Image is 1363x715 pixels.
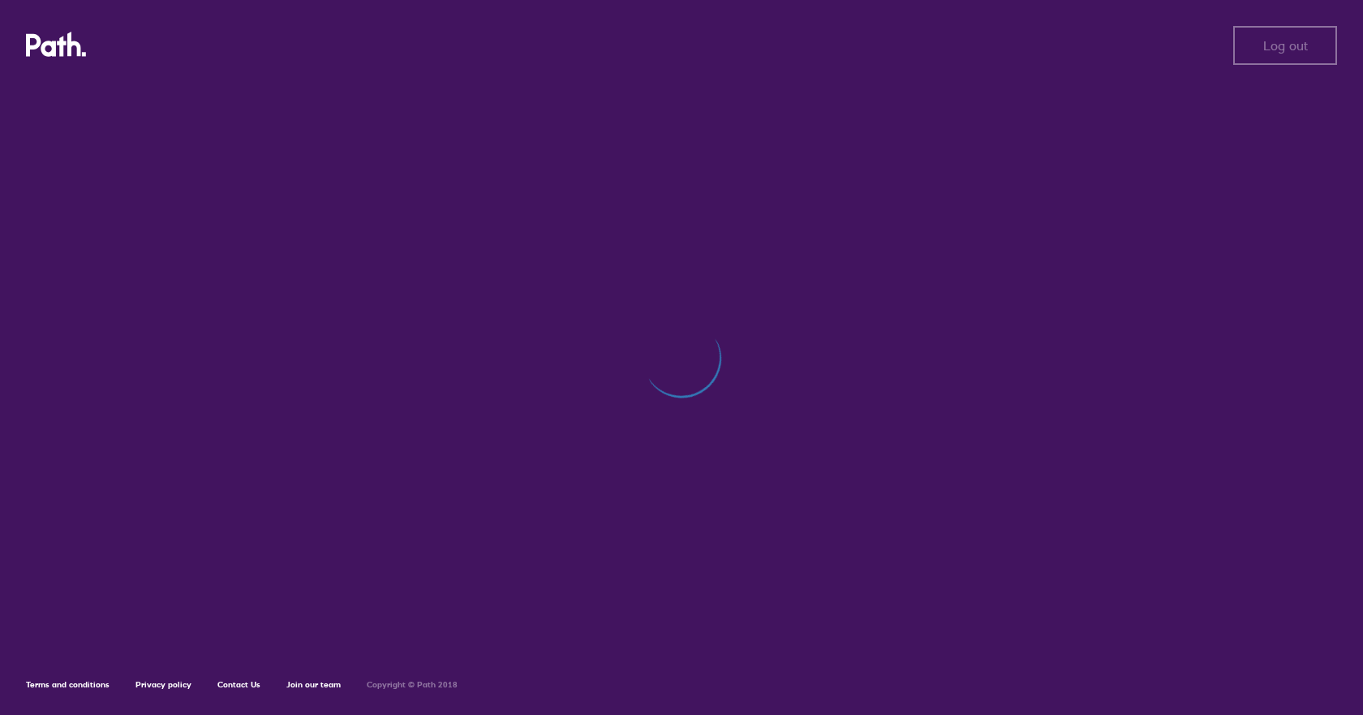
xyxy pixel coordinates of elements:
[217,679,260,690] a: Contact Us
[367,680,458,690] h6: Copyright © Path 2018
[135,679,191,690] a: Privacy policy
[286,679,341,690] a: Join our team
[26,679,110,690] a: Terms and conditions
[1233,26,1337,65] button: Log out
[1263,38,1308,53] span: Log out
